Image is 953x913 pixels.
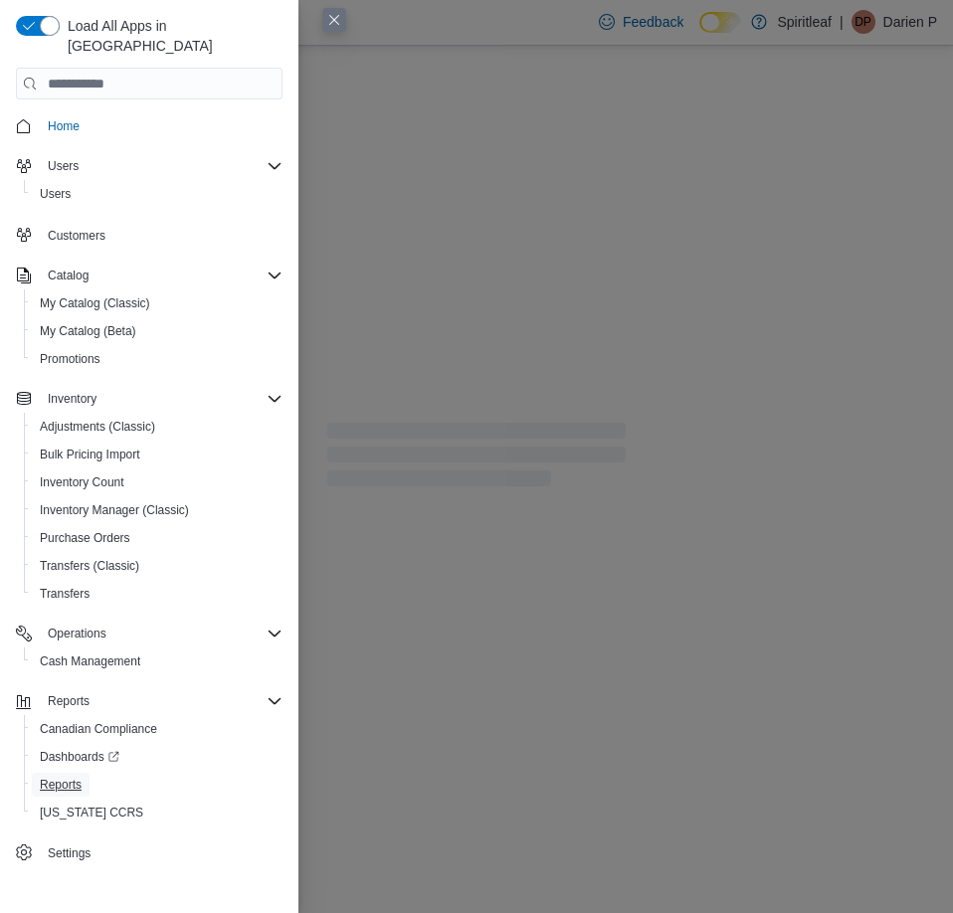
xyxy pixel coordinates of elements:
[40,622,283,645] span: Operations
[32,801,151,824] a: [US_STATE] CCRS
[40,622,114,645] button: Operations
[32,443,148,466] a: Bulk Pricing Import
[40,114,88,138] a: Home
[40,689,283,713] span: Reports
[32,745,127,769] a: Dashboards
[32,526,138,550] a: Purchase Orders
[40,447,140,462] span: Bulk Pricing Import
[32,415,283,439] span: Adjustments (Classic)
[40,653,140,669] span: Cash Management
[32,182,79,206] a: Users
[322,8,346,32] button: Close this dialog
[8,385,290,413] button: Inventory
[32,649,148,673] a: Cash Management
[32,182,283,206] span: Users
[40,387,104,411] button: Inventory
[40,222,283,247] span: Customers
[16,103,283,871] nav: Complex example
[24,441,290,468] button: Bulk Pricing Import
[48,158,79,174] span: Users
[32,649,283,673] span: Cash Management
[40,264,96,287] button: Catalog
[48,693,90,709] span: Reports
[32,470,132,494] a: Inventory Count
[8,152,290,180] button: Users
[8,838,290,867] button: Settings
[24,552,290,580] button: Transfers (Classic)
[32,773,90,797] a: Reports
[32,319,144,343] a: My Catalog (Beta)
[48,626,106,641] span: Operations
[8,220,290,249] button: Customers
[40,154,283,178] span: Users
[48,845,91,861] span: Settings
[24,413,290,441] button: Adjustments (Classic)
[32,582,283,606] span: Transfers
[32,498,197,522] a: Inventory Manager (Classic)
[40,841,98,865] a: Settings
[32,291,283,315] span: My Catalog (Classic)
[40,840,283,865] span: Settings
[32,582,97,606] a: Transfers
[40,113,283,138] span: Home
[48,391,96,407] span: Inventory
[40,264,283,287] span: Catalog
[48,268,89,283] span: Catalog
[32,319,283,343] span: My Catalog (Beta)
[32,291,158,315] a: My Catalog (Classic)
[32,773,283,797] span: Reports
[24,289,290,317] button: My Catalog (Classic)
[40,749,119,765] span: Dashboards
[40,351,100,367] span: Promotions
[32,745,283,769] span: Dashboards
[40,530,130,546] span: Purchase Orders
[32,347,108,371] a: Promotions
[40,777,82,793] span: Reports
[40,586,90,602] span: Transfers
[8,262,290,289] button: Catalog
[8,620,290,647] button: Operations
[32,801,283,824] span: Washington CCRS
[32,347,283,371] span: Promotions
[40,387,283,411] span: Inventory
[40,502,189,518] span: Inventory Manager (Classic)
[24,715,290,743] button: Canadian Compliance
[24,345,290,373] button: Promotions
[40,474,124,490] span: Inventory Count
[32,498,283,522] span: Inventory Manager (Classic)
[24,771,290,799] button: Reports
[24,317,290,345] button: My Catalog (Beta)
[40,721,157,737] span: Canadian Compliance
[32,717,283,741] span: Canadian Compliance
[32,554,283,578] span: Transfers (Classic)
[24,799,290,826] button: [US_STATE] CCRS
[40,295,150,311] span: My Catalog (Classic)
[40,689,97,713] button: Reports
[40,186,71,202] span: Users
[24,647,290,675] button: Cash Management
[48,228,105,244] span: Customers
[48,118,80,134] span: Home
[40,224,113,248] a: Customers
[24,524,290,552] button: Purchase Orders
[40,805,143,821] span: [US_STATE] CCRS
[32,443,283,466] span: Bulk Pricing Import
[24,180,290,208] button: Users
[32,526,283,550] span: Purchase Orders
[32,717,165,741] a: Canadian Compliance
[8,687,290,715] button: Reports
[40,323,136,339] span: My Catalog (Beta)
[24,496,290,524] button: Inventory Manager (Classic)
[32,470,283,494] span: Inventory Count
[8,111,290,140] button: Home
[60,16,283,56] span: Load All Apps in [GEOGRAPHIC_DATA]
[32,415,163,439] a: Adjustments (Classic)
[40,558,139,574] span: Transfers (Classic)
[40,419,155,435] span: Adjustments (Classic)
[24,743,290,771] a: Dashboards
[32,554,147,578] a: Transfers (Classic)
[24,580,290,608] button: Transfers
[40,154,87,178] button: Users
[24,468,290,496] button: Inventory Count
